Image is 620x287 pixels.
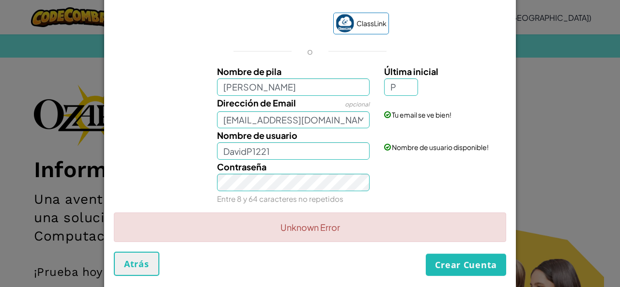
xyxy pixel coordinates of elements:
span: Última inicial [384,66,438,77]
span: ClassLink [356,16,387,30]
span: Atrás [124,258,149,270]
span: Nombre de pila [217,66,281,77]
span: Contraseña [217,161,266,172]
button: Crear Cuenta [426,254,506,276]
span: Dirección de Email [217,97,296,108]
small: Entre 8 y 64 caracteres no repetidos [217,194,343,203]
p: o [307,45,313,57]
span: opcional [345,101,370,108]
div: Unknown Error [114,212,506,242]
span: Nombre de usuario [217,130,297,141]
iframe: Botón de Acceder con Google [227,14,328,35]
span: Nombre de usuario disponible! [392,143,489,151]
button: Atrás [114,252,159,276]
span: Tu email se ve bien! [392,110,451,119]
img: classlink-logo-small.png [336,14,354,32]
